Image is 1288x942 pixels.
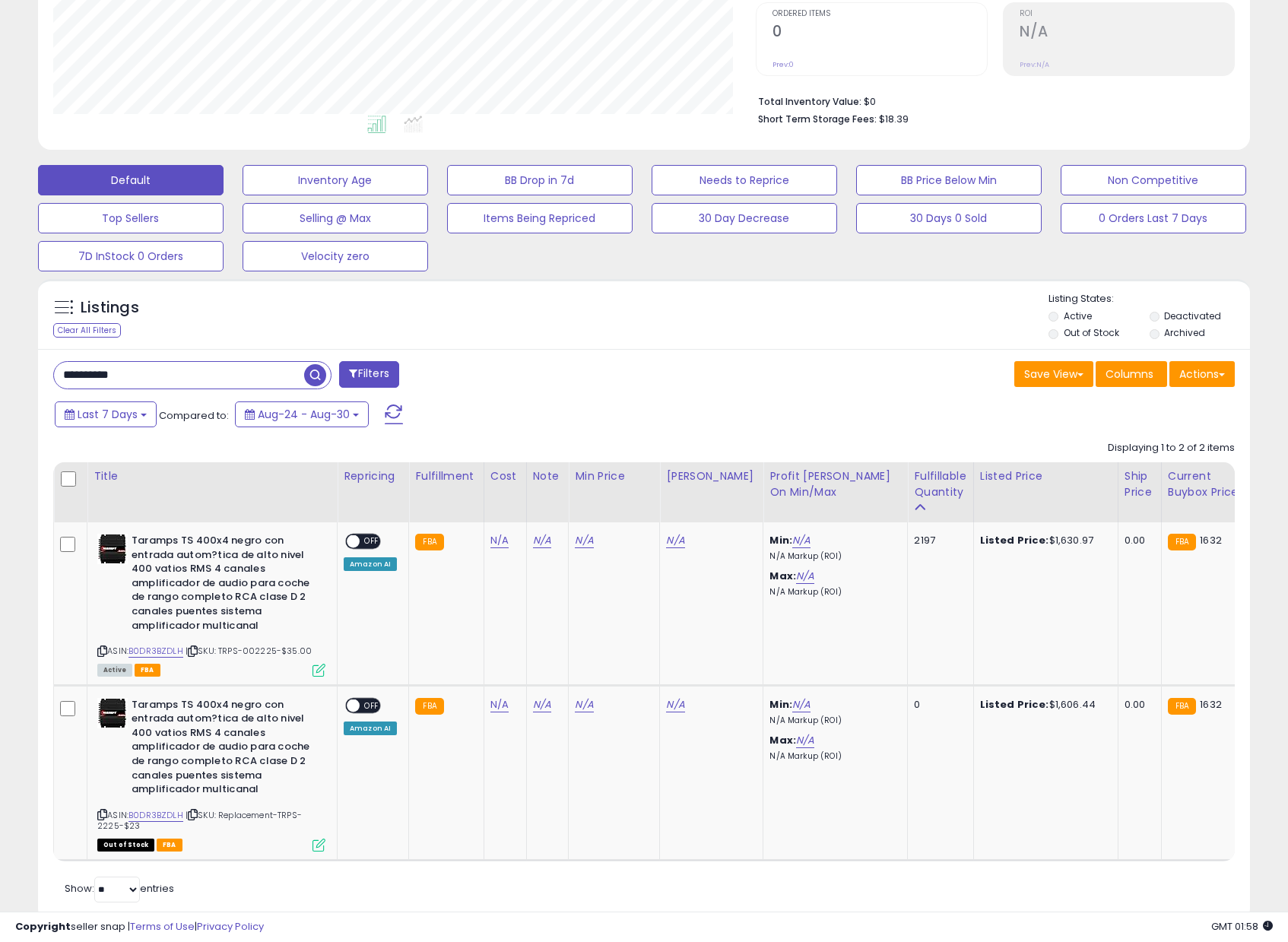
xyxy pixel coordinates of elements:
[1168,698,1196,715] small: FBA
[1164,309,1221,322] label: Deactivated
[38,241,224,271] button: 7D InStock 0 Orders
[344,557,397,571] div: Amazon AI
[1200,533,1222,547] span: 1632
[758,95,861,108] b: Total Inventory Value:
[796,569,814,584] a: N/A
[1125,468,1155,500] div: Ship Price
[769,697,792,712] b: Min:
[769,569,796,583] b: Max:
[1164,326,1205,339] label: Archived
[769,751,896,762] p: N/A Markup (ROI)
[130,919,195,934] a: Terms of Use
[1125,698,1150,712] div: 0.00
[360,535,384,548] span: OFF
[132,534,316,636] b: Taramps TS 400x4 negro con entrada autom?tica de alto nivel 400 vatios RMS 4 canales amplificador...
[97,809,302,832] span: | SKU: Replacement-TRPS-2225-$23
[97,698,325,850] div: ASIN:
[1108,441,1235,455] div: Displaying 1 to 2 of 2 items
[1200,697,1222,712] span: 1632
[652,165,837,195] button: Needs to Reprice
[360,699,384,712] span: OFF
[447,165,633,195] button: BB Drop in 7d
[856,203,1042,233] button: 30 Days 0 Sold
[1096,361,1167,387] button: Columns
[769,715,896,726] p: N/A Markup (ROI)
[186,645,312,657] span: | SKU: TRPS-002225-$35.00
[38,203,224,233] button: Top Sellers
[490,468,520,484] div: Cost
[769,533,792,547] b: Min:
[128,809,183,822] a: B0DR3BZDLH
[666,468,757,484] div: [PERSON_NAME]
[97,534,325,675] div: ASIN:
[652,203,837,233] button: 30 Day Decrease
[772,23,987,43] h2: 0
[769,733,796,747] b: Max:
[980,698,1106,712] div: $1,606.44
[97,534,128,564] img: 411aszOEKXL._SL40_.jpg
[879,112,909,126] span: $18.39
[1169,361,1235,387] button: Actions
[1064,326,1119,339] label: Out of Stock
[758,91,1223,109] li: $0
[415,534,443,550] small: FBA
[1020,60,1049,69] small: Prev: N/A
[344,468,402,484] div: Repricing
[575,468,653,484] div: Min Price
[159,408,229,423] span: Compared to:
[243,241,428,271] button: Velocity zero
[533,533,551,548] a: N/A
[1048,292,1250,306] p: Listing States:
[914,698,961,712] div: 0
[415,698,443,715] small: FBA
[15,919,71,934] strong: Copyright
[94,468,331,484] div: Title
[769,551,896,562] p: N/A Markup (ROI)
[1168,534,1196,550] small: FBA
[157,839,182,852] span: FBA
[772,10,987,18] span: Ordered Items
[769,587,896,598] p: N/A Markup (ROI)
[55,401,157,427] button: Last 7 Days
[1020,10,1234,18] span: ROI
[97,664,132,677] span: All listings currently available for purchase on Amazon
[980,533,1049,547] b: Listed Price:
[53,323,121,338] div: Clear All Filters
[132,698,316,801] b: Taramps TS 400x4 negro con entrada autom?tica de alto nivel 400 vatios RMS 4 canales amplificador...
[1061,203,1246,233] button: 0 Orders Last 7 Days
[1106,366,1153,382] span: Columns
[135,664,160,677] span: FBA
[533,697,551,712] a: N/A
[258,407,350,422] span: Aug-24 - Aug-30
[243,165,428,195] button: Inventory Age
[980,697,1049,712] b: Listed Price:
[415,468,477,484] div: Fulfillment
[65,881,174,896] span: Show: entries
[197,919,264,934] a: Privacy Policy
[1064,309,1092,322] label: Active
[575,533,593,548] a: N/A
[38,165,224,195] button: Default
[15,920,264,934] div: seller snap | |
[1014,361,1093,387] button: Save View
[1211,919,1273,934] span: 2025-09-7 01:58 GMT
[666,697,684,712] a: N/A
[796,733,814,748] a: N/A
[769,468,901,500] div: Profit [PERSON_NAME] on Min/Max
[666,533,684,548] a: N/A
[792,697,811,712] a: N/A
[763,462,908,522] th: The percentage added to the cost of goods (COGS) that forms the calculator for Min & Max prices.
[490,533,509,548] a: N/A
[97,698,128,728] img: 411aszOEKXL._SL40_.jpg
[344,722,397,735] div: Amazon AI
[128,645,183,658] a: B0DR3BZDLH
[575,697,593,712] a: N/A
[914,468,966,500] div: Fulfillable Quantity
[235,401,369,427] button: Aug-24 - Aug-30
[856,165,1042,195] button: BB Price Below Min
[1125,534,1150,547] div: 0.00
[533,468,563,484] div: Note
[339,361,398,388] button: Filters
[447,203,633,233] button: Items Being Repriced
[1168,468,1246,500] div: Current Buybox Price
